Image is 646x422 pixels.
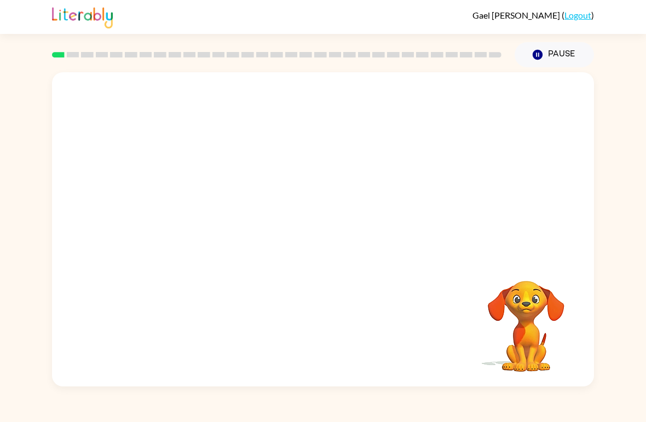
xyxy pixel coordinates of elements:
video: Your browser must support playing .mp4 files to use Literably. Please try using another browser. [471,264,581,373]
button: Pause [515,42,594,67]
div: ( ) [472,10,594,20]
img: Literably [52,4,113,28]
a: Logout [564,10,591,20]
span: Gael [PERSON_NAME] [472,10,562,20]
